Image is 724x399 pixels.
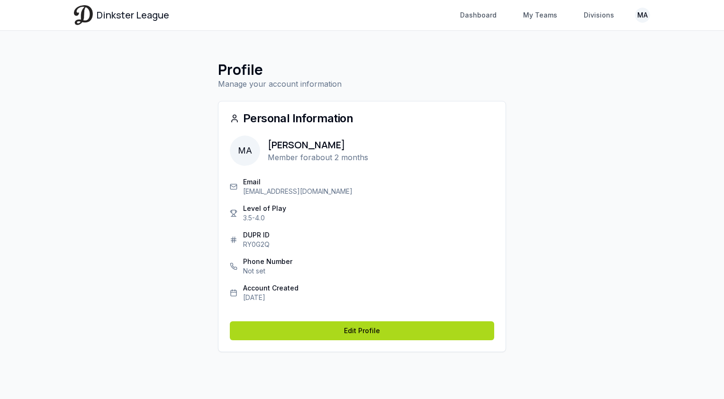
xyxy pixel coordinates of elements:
p: DUPR ID [243,230,270,240]
p: RY0G2Q [243,240,270,249]
a: Divisions [578,7,620,24]
span: Dinkster League [97,9,169,22]
p: Manage your account information [218,78,506,90]
h2: [PERSON_NAME] [268,138,368,152]
a: Dashboard [454,7,502,24]
div: Personal Information [230,113,494,124]
img: Dinkster [74,5,93,25]
h1: Profile [218,61,506,78]
span: MA [230,136,260,166]
p: [EMAIL_ADDRESS][DOMAIN_NAME] [243,187,353,196]
p: Email [243,177,353,187]
p: Account Created [243,283,299,293]
a: My Teams [517,7,563,24]
p: 3.5-4.0 [243,213,286,223]
p: Member for about 2 months [268,152,368,163]
button: MA [635,8,650,23]
a: Edit Profile [230,321,494,340]
p: [DATE] [243,293,299,302]
p: Phone Number [243,257,292,266]
a: Dinkster League [74,5,169,25]
p: Not set [243,266,292,276]
p: Level of Play [243,204,286,213]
